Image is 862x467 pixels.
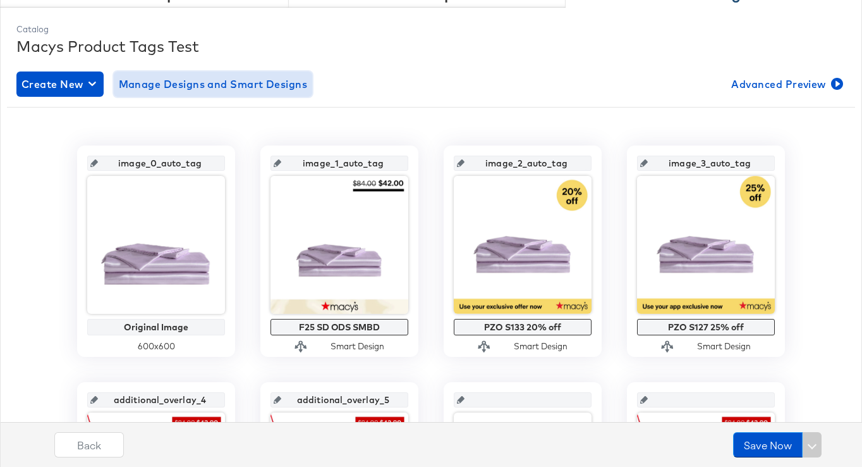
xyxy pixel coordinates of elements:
[16,23,846,35] div: Catalog
[90,322,222,332] div: Original Image
[21,75,99,93] span: Create New
[54,432,124,458] button: Back
[640,322,772,332] div: PZO S127 25% off
[697,340,751,352] div: Smart Design
[726,72,846,97] button: Advanced Preview
[331,340,384,352] div: Smart Design
[16,72,104,97] button: Create New
[457,322,588,332] div: PZO S133 20% off
[731,75,841,93] span: Advanced Preview
[274,322,405,332] div: F25 SD ODS SMBD
[514,340,568,352] div: Smart Design
[119,75,308,93] span: Manage Designs and Smart Designs
[114,72,313,97] button: Manage Designs and Smart Designs
[16,35,846,57] div: Macys Product Tags Test
[87,340,225,352] div: 600 x 600
[733,432,803,458] button: Save Now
